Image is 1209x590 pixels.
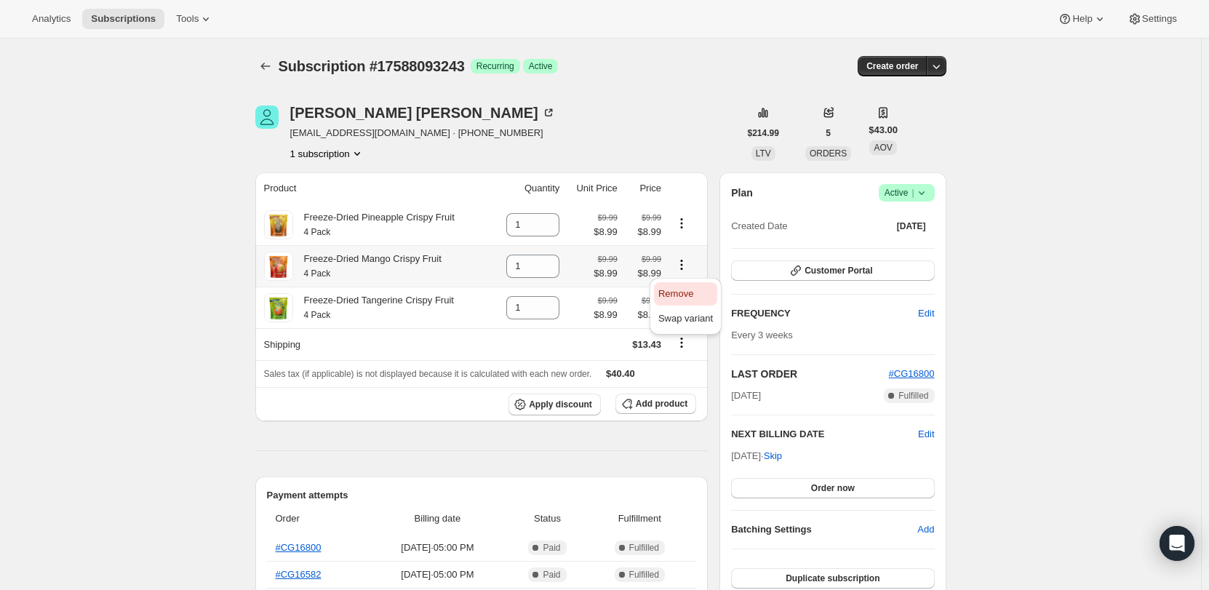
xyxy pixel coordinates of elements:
button: Add [909,518,943,541]
span: Create order [866,60,918,72]
span: $8.99 [594,225,618,239]
span: Skip [764,449,782,463]
span: Help [1072,13,1092,25]
div: Freeze-Dried Tangerine Crispy Fruit [293,293,454,322]
span: $40.40 [606,368,635,379]
small: 4 Pack [304,268,331,279]
span: Magda Hays [255,105,279,129]
span: [EMAIL_ADDRESS][DOMAIN_NAME] · [PHONE_NUMBER] [290,126,556,140]
h2: NEXT BILLING DATE [731,427,918,442]
span: Fulfillment [591,511,687,526]
span: #CG16800 [889,368,935,379]
span: Fulfilled [629,542,659,554]
span: Subscriptions [91,13,156,25]
span: [DATE] · [731,450,782,461]
span: Sales tax (if applicable) is not displayed because it is calculated with each new order. [264,369,592,379]
img: product img [264,252,293,281]
small: $9.99 [642,213,661,222]
button: Edit [909,302,943,325]
span: Recurring [476,60,514,72]
span: Analytics [32,13,71,25]
button: Settings [1119,9,1186,29]
div: Open Intercom Messenger [1160,526,1194,561]
a: #CG16800 [276,542,322,553]
span: $214.99 [748,127,779,139]
img: product img [264,210,293,239]
button: Create order [858,56,927,76]
span: $8.99 [626,266,661,281]
span: Apply discount [529,399,592,410]
small: 4 Pack [304,227,331,237]
button: Product actions [290,146,364,161]
span: Billing date [372,511,503,526]
th: Order [267,503,368,535]
h2: Payment attempts [267,488,697,503]
span: [DATE] [897,220,926,232]
span: Paid [543,542,560,554]
button: $214.99 [739,123,788,143]
span: | [911,187,914,199]
span: ORDERS [810,148,847,159]
small: 4 Pack [304,310,331,320]
span: AOV [874,143,892,153]
span: $8.99 [594,266,618,281]
small: $9.99 [598,255,618,263]
th: Price [622,172,666,204]
th: Unit Price [564,172,621,204]
span: $8.99 [626,225,661,239]
span: Every 3 weeks [731,330,793,340]
span: Active [885,186,929,200]
button: Product actions [670,257,693,273]
span: [DATE] · 05:00 PM [372,541,503,555]
span: LTV [756,148,771,159]
span: $8.99 [626,308,661,322]
div: Freeze-Dried Mango Crispy Fruit [293,252,442,281]
th: Product [255,172,492,204]
span: $13.43 [632,339,661,350]
button: Duplicate subscription [731,568,934,589]
button: Analytics [23,9,79,29]
h6: Batching Settings [731,522,917,537]
span: Add [917,522,934,537]
button: Subscriptions [255,56,276,76]
span: [DATE] [731,388,761,403]
span: $43.00 [869,123,898,137]
span: [DATE] · 05:00 PM [372,567,503,582]
button: Tools [167,9,222,29]
span: Customer Portal [805,265,872,276]
span: $8.99 [594,308,618,322]
span: 5 [826,127,831,139]
span: Status [512,511,583,526]
button: 5 [817,123,839,143]
span: Fulfilled [898,390,928,402]
span: Paid [543,569,560,581]
h2: Plan [731,186,753,200]
th: Shipping [255,328,492,360]
button: Swap variant [654,307,717,330]
button: [DATE] [888,216,935,236]
span: Remove [658,288,693,299]
div: [PERSON_NAME] [PERSON_NAME] [290,105,556,120]
small: $9.99 [642,296,661,305]
span: Tools [176,13,199,25]
small: $9.99 [598,296,618,305]
button: Add product [615,394,696,414]
button: Help [1049,9,1115,29]
button: #CG16800 [889,367,935,381]
span: Edit [918,306,934,321]
button: Edit [918,427,934,442]
button: Remove [654,282,717,306]
button: Order now [731,478,934,498]
button: Skip [755,445,791,468]
th: Quantity [492,172,564,204]
span: Duplicate subscription [786,573,879,584]
a: #CG16582 [276,569,322,580]
button: Customer Portal [731,260,934,281]
span: Add product [636,398,687,410]
span: Swap variant [658,313,713,324]
span: Subscription #17588093243 [279,58,465,74]
span: Created Date [731,219,787,234]
span: Fulfilled [629,569,659,581]
button: Product actions [670,215,693,231]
